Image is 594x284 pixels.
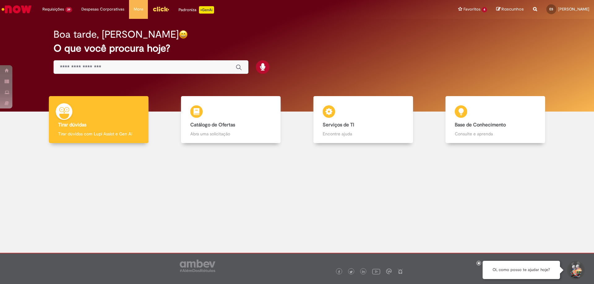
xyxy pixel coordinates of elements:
div: Oi, como posso te ajudar hoje? [483,261,560,279]
a: Catálogo de Ofertas Abra uma solicitação [165,96,297,143]
img: happy-face.png [179,30,188,39]
b: Base de Conhecimento [455,122,506,128]
h2: Boa tarde, [PERSON_NAME] [54,29,179,40]
h2: O que você procura hoje? [54,43,541,54]
p: Consulte e aprenda [455,131,536,137]
b: Tirar dúvidas [58,122,86,128]
a: Tirar dúvidas Tirar dúvidas com Lupi Assist e Gen Ai [32,96,165,143]
span: [PERSON_NAME] [558,6,589,12]
img: logo_footer_facebook.png [338,270,341,273]
img: logo_footer_youtube.png [372,267,380,275]
span: Requisições [42,6,64,12]
img: logo_footer_naosei.png [398,269,403,274]
b: Catálogo de Ofertas [190,122,235,128]
span: More [134,6,143,12]
span: Despesas Corporativas [81,6,124,12]
img: ServiceNow [1,3,32,15]
a: Base de Conhecimento Consulte e aprenda [429,96,562,143]
img: logo_footer_workplace.png [386,269,392,274]
img: click_logo_yellow_360x200.png [153,4,169,14]
img: logo_footer_twitter.png [350,270,353,273]
span: 39 [65,7,72,12]
p: Abra uma solicitação [190,131,271,137]
span: Favoritos [463,6,480,12]
p: +GenAi [199,6,214,14]
img: logo_footer_ambev_rotulo_gray.png [180,260,215,272]
p: Tirar dúvidas com Lupi Assist e Gen Ai [58,131,139,137]
b: Serviços de TI [323,122,354,128]
p: Encontre ajuda [323,131,404,137]
span: Rascunhos [501,6,524,12]
span: 4 [482,7,487,12]
div: Padroniza [179,6,214,14]
button: Iniciar Conversa de Suporte [566,261,585,279]
img: logo_footer_linkedin.png [362,270,365,274]
a: Rascunhos [496,6,524,12]
span: ES [549,7,553,11]
a: Serviços de TI Encontre ajuda [297,96,429,143]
